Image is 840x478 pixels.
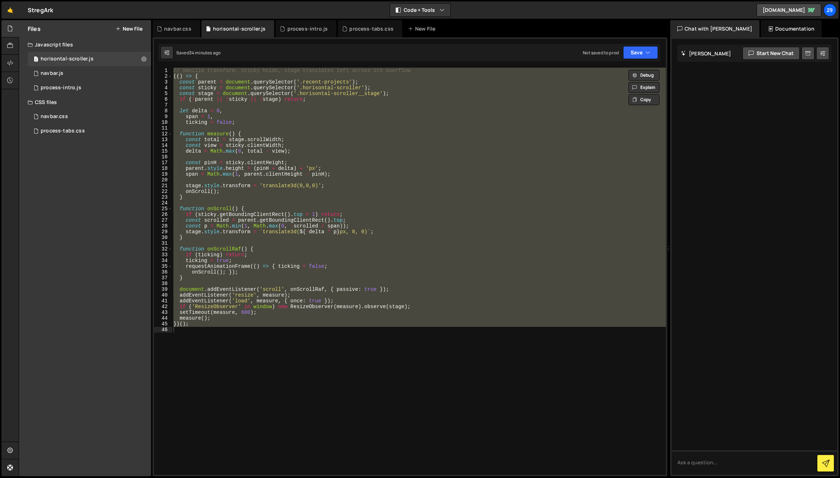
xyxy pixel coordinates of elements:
div: navbar.css [41,113,68,120]
div: 29 [154,229,172,235]
button: Save [623,46,658,59]
button: Code + Tools [390,4,450,17]
div: 12 [154,131,172,137]
div: 13 [154,137,172,143]
div: 7 [154,102,172,108]
div: process-tabs.css [41,128,85,134]
div: 40 [154,292,172,298]
div: navbar.css [164,25,191,32]
div: 18 [154,166,172,171]
a: [DOMAIN_NAME] [757,4,821,17]
div: 15 [154,148,172,154]
a: 🤙 [1,1,19,19]
div: 6 [154,96,172,102]
div: 39 [154,287,172,292]
div: 1 [154,68,172,73]
div: 36 [154,269,172,275]
div: 35 [154,263,172,269]
div: 34 [154,258,172,263]
div: 33 [154,252,172,258]
div: 34 minutes ago [189,50,221,56]
div: horisontal-scroller.js [41,56,94,62]
div: 26 [154,212,172,217]
div: 10 [154,119,172,125]
div: 31 [154,240,172,246]
div: 42 [154,304,172,310]
div: 8 [154,108,172,114]
div: 16690/47286.css [28,124,151,138]
div: 46 [154,327,172,333]
div: CSS files [19,95,151,109]
div: 11 [154,125,172,131]
div: Saved [176,50,221,56]
div: 16690/47289.js [28,81,151,95]
div: 25 [154,206,172,212]
div: 16 [154,154,172,160]
div: 16690/45597.js [28,66,151,81]
div: process-tabs.css [349,25,394,32]
div: 4 [154,85,172,91]
div: 38 [154,281,172,287]
div: Javascript files [19,37,151,52]
div: 27 [154,217,172,223]
div: Chat with [PERSON_NAME] [670,20,759,37]
div: horisontal-scroller.js [213,25,266,32]
div: 9 [154,114,172,119]
div: 23 [154,194,172,200]
div: 16690/45596.css [28,109,151,124]
div: navbar.js [41,70,63,77]
h2: [PERSON_NAME] [681,50,731,57]
div: 28 [154,223,172,229]
div: 32 [154,246,172,252]
a: 29 [823,4,836,17]
div: 20 [154,177,172,183]
div: 30 [154,235,172,240]
div: 5 [154,91,172,96]
div: 14 [154,143,172,148]
div: 17 [154,160,172,166]
div: 19 [154,171,172,177]
button: Explain [628,82,659,93]
div: 37 [154,275,172,281]
div: 16690/47560.js [28,52,151,66]
div: 24 [154,200,172,206]
button: New File [115,26,142,32]
div: process-intro.js [41,85,81,91]
div: 41 [154,298,172,304]
h2: Files [28,25,41,33]
div: Documentation [761,20,822,37]
div: 22 [154,189,172,194]
div: 2 [154,73,172,79]
button: Copy [628,94,659,105]
button: Debug [628,70,659,81]
div: 43 [154,310,172,315]
div: Not saved to prod [583,50,619,56]
div: 44 [154,315,172,321]
div: 3 [154,79,172,85]
div: process-intro.js [287,25,328,32]
div: StregArk [28,6,53,14]
div: 21 [154,183,172,189]
button: Start new chat [743,47,800,60]
div: New File [408,25,438,32]
div: 45 [154,321,172,327]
